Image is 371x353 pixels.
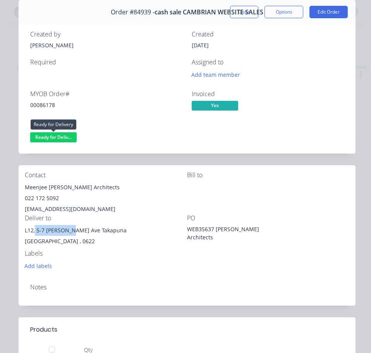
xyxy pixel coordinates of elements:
[25,225,187,236] div: L12, 5-7 [PERSON_NAME] Ave Takapuna
[187,171,349,179] div: Bill to
[30,132,77,142] span: Ready for Deliv...
[111,9,155,16] span: Order #84939 -
[192,90,344,98] div: Invoiced
[192,31,344,38] div: Created
[25,236,187,247] div: [GEOGRAPHIC_DATA] , 0622
[30,41,182,49] div: [PERSON_NAME]
[30,90,182,98] div: MYOB Order #
[25,204,187,215] div: [EMAIL_ADDRESS][DOMAIN_NAME]
[230,6,258,18] button: Close
[25,182,187,215] div: Meenjee [PERSON_NAME] Architects022 172 5092[EMAIL_ADDRESS][DOMAIN_NAME]
[309,6,348,18] button: Edit Order
[187,215,349,222] div: PO
[187,225,284,241] div: WEB35637 [PERSON_NAME] Architects
[192,59,344,66] div: Assigned to
[31,119,76,130] div: Ready for Delivery
[25,182,187,193] div: Meenjee [PERSON_NAME] Architects
[25,250,187,257] div: Labels
[30,31,182,38] div: Created by
[192,42,209,49] span: [DATE]
[25,225,187,250] div: L12, 5-7 [PERSON_NAME] Ave Takapuna[GEOGRAPHIC_DATA] , 0622
[30,101,182,109] div: 00086178
[25,171,187,179] div: Contact
[25,215,187,222] div: Deliver to
[21,260,56,271] button: Add labels
[187,69,244,80] button: Add team member
[265,6,303,18] button: Options
[192,69,244,80] button: Add team member
[192,101,238,111] span: Yes
[155,9,263,16] span: cash sale CAMBRIAN WEBSITE SALES
[25,193,187,204] div: 022 172 5092
[30,122,182,129] div: Status
[30,59,182,66] div: Required
[30,284,344,291] div: Notes
[30,132,77,144] button: Ready for Deliv...
[30,325,57,334] div: Products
